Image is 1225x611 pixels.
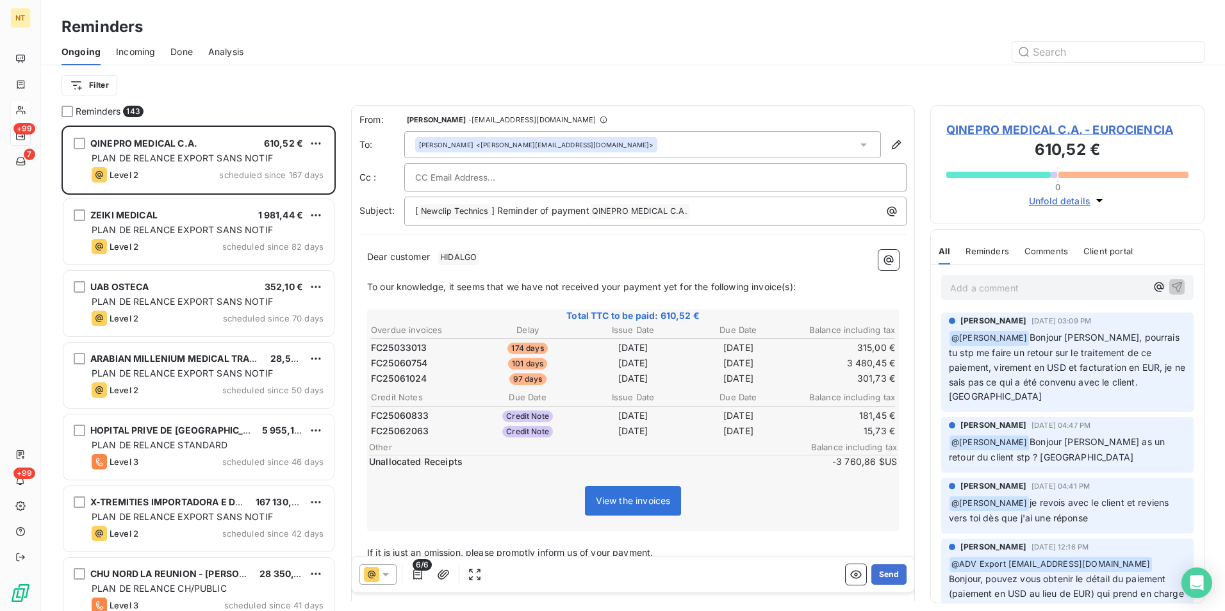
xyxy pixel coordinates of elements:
span: Level 3 [110,457,138,467]
input: Search [1012,42,1204,62]
td: [DATE] [581,409,685,423]
span: [PERSON_NAME] [960,541,1026,553]
span: FC25060754 [371,357,428,370]
div: <[PERSON_NAME][EMAIL_ADDRESS][DOMAIN_NAME]> [419,140,654,149]
span: 5 955,17 € [262,425,308,436]
span: 0 [1055,182,1060,192]
span: Comments [1024,246,1068,256]
td: [DATE] [581,371,685,386]
span: Ongoing [62,45,101,58]
span: @ [PERSON_NAME] [950,496,1029,511]
span: PLAN DE RELANCE STANDARD [92,439,228,450]
span: - [EMAIL_ADDRESS][DOMAIN_NAME] [468,116,596,124]
span: @ ADV Export [EMAIL_ADDRESS][DOMAIN_NAME] [950,557,1152,572]
input: CC Email Address... [415,168,553,187]
span: scheduled since 50 days [222,385,324,395]
span: @ [PERSON_NAME] [950,331,1029,346]
span: Unallocated Receipts [369,455,818,468]
span: PLAN DE RELANCE EXPORT SANS NOTIF [92,296,273,307]
span: Client portal [1083,246,1133,256]
span: scheduled since 167 days [219,170,324,180]
span: PLAN DE RELANCE EXPORT SANS NOTIF [92,224,273,235]
div: NT [10,8,31,28]
div: grid [62,126,336,611]
span: je revois avec le client et reviens vers toi dès que j'ai une réponse [949,497,1172,523]
span: HIDALGO [438,250,479,265]
button: Unfold details [1025,193,1110,208]
span: Incoming [116,45,155,58]
span: Bonjour [PERSON_NAME], pourrais tu stp me faire un retour sur le traitement de ce paiement, virem... [949,332,1188,402]
td: [DATE] [581,341,685,355]
span: HOPITAL PRIVE DE [GEOGRAPHIC_DATA] [90,425,270,436]
h3: 610,52 € [946,138,1188,164]
span: QINEPRO MEDICAL C.A. [90,138,197,149]
button: Filter [62,75,117,95]
span: QINEPRO MEDICAL C.A. - EUROCIENCIA [946,121,1188,138]
span: Level 2 [110,385,138,395]
div: Open Intercom Messenger [1181,567,1212,598]
span: Other [369,442,811,452]
span: To our knowledge, it seems that we have not received your payment yet for the following invoice(s): [367,281,796,292]
td: [DATE] [686,424,790,438]
td: [DATE] [686,371,790,386]
img: Logo LeanPay [10,583,31,603]
span: Dear customer [367,251,430,262]
span: Level 2 [110,313,138,323]
td: [DATE] [686,356,790,370]
span: ARABIAN MILLENIUM MEDICAL TRADING [90,353,273,364]
span: 352,10 € [265,281,303,292]
span: [PERSON_NAME] [407,116,466,124]
span: 28 350,16 € [259,568,312,579]
span: Subject: [359,205,395,216]
span: CHU NORD LA REUNION - [PERSON_NAME] [90,568,282,579]
span: View the invoices [596,495,671,506]
span: Level 2 [110,528,138,539]
th: Credit Notes [370,391,474,404]
th: Balance including tax [792,391,896,404]
span: @ [PERSON_NAME] [950,436,1029,450]
span: FC25061024 [371,372,427,385]
th: Balance including tax [792,323,896,337]
td: FC25060833 [370,409,474,423]
td: 301,73 € [792,371,896,386]
th: Issue Date [581,391,685,404]
span: PLAN DE RELANCE EXPORT SANS NOTIF [92,511,273,522]
span: Analysis [208,45,243,58]
span: If it is just an omission, please promptly inform us of your payment. [367,547,653,558]
span: Unfold details [1029,194,1090,208]
span: scheduled since 42 days [222,528,324,539]
span: PLAN DE RELANCE EXPORT SANS NOTIF [92,152,273,163]
span: ] Reminder of payment [491,205,589,216]
th: Due Date [686,323,790,337]
label: To: [359,138,404,151]
span: Done [170,45,193,58]
span: Level 3 [110,600,138,610]
td: [DATE] [581,424,685,438]
span: scheduled since 70 days [223,313,324,323]
label: Cc : [359,171,404,184]
span: Reminders [966,246,1008,256]
span: QINEPRO MEDICAL C.A. [590,204,689,219]
span: Credit Note [502,426,553,437]
span: 97 days [509,373,547,385]
td: FC25062063 [370,424,474,438]
th: Due Date [475,391,579,404]
td: 181,45 € [792,409,896,423]
th: Delay [475,323,579,337]
span: Reminders [76,105,120,118]
span: [PERSON_NAME] [960,420,1026,431]
th: Due Date [686,391,790,404]
span: PLAN DE RELANCE EXPORT SANS NOTIF [92,368,273,379]
td: 3 480,45 € [792,356,896,370]
span: 7 [24,149,35,160]
span: 167 130,00 € [256,496,312,507]
span: ZEIKI MEDICAL [90,209,158,220]
button: Send [871,564,907,585]
span: PLAN DE RELANCE CH/PUBLIC [92,583,227,594]
span: 101 days [508,358,547,370]
span: +99 [13,123,35,134]
th: Issue Date [581,323,685,337]
span: [ [415,205,418,216]
span: scheduled since 82 days [222,241,324,252]
span: [DATE] 03:09 PM [1032,317,1091,325]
